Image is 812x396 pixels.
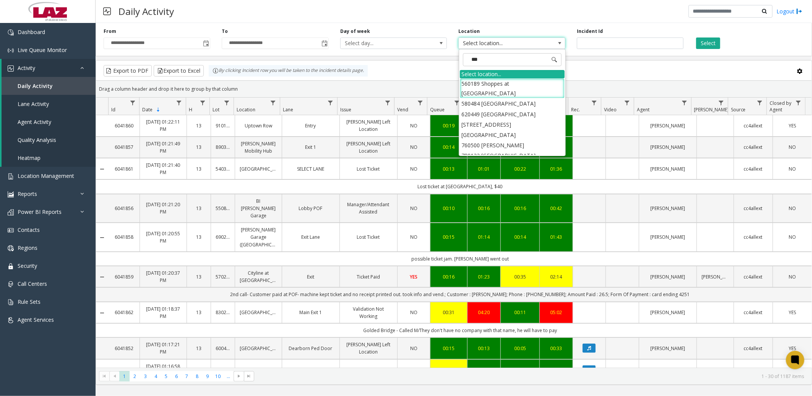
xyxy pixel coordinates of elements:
a: 00:31 [435,309,463,316]
a: Main Exit 1 [287,309,335,316]
a: Heatmap [2,149,96,167]
img: 'icon' [8,47,14,54]
a: [PERSON_NAME] Left Location [344,341,393,355]
a: [DATE] 01:21:20 PM [145,201,182,215]
span: Video [604,106,617,113]
a: [PERSON_NAME] Mobility Hub [240,140,277,155]
img: logout [796,7,802,15]
a: [PERSON_NAME] [644,233,692,241]
a: 690241 [216,233,230,241]
img: 'icon' [8,281,14,287]
a: East Lot Entry L1 [287,366,335,373]
a: YES [402,366,426,373]
span: YES [789,122,796,129]
div: 00:35 [505,273,535,280]
a: Exit [287,273,335,280]
img: 'icon' [8,29,14,36]
img: 'icon' [8,173,14,179]
a: 6041862 [113,309,135,316]
span: NO [410,144,417,150]
a: 6041857 [113,143,135,151]
a: 00:31 [435,366,463,373]
div: 05:02 [544,309,568,316]
div: 00:16 [505,205,535,212]
a: [DATE] 01:21:40 PM [145,161,182,176]
a: 01:23 [472,273,496,280]
span: Select location... [459,38,544,49]
a: 13 [192,122,206,129]
a: 00:15 [435,345,463,352]
div: 00:16 [472,205,496,212]
span: Rec. [571,106,580,113]
span: NO [789,234,796,240]
button: Select [696,37,720,49]
a: [GEOGRAPHIC_DATA] [240,309,277,316]
div: 01:43 [544,233,568,241]
label: Day of week [340,28,370,35]
a: 00:19 [435,122,463,129]
a: Agent Activity [2,113,96,131]
a: [PERSON_NAME] [644,345,692,352]
label: From [104,28,116,35]
a: 13 [192,273,206,280]
a: [PERSON_NAME] [644,122,692,129]
a: [PERSON_NAME] [644,309,692,316]
li: [STREET_ADDRESS] [460,119,565,130]
a: Exit Lane [287,233,335,241]
div: Select location... [460,70,565,78]
a: YES [778,309,807,316]
a: Closed by Agent Filter Menu [793,98,804,108]
div: 00:05 [505,345,535,352]
span: NO [410,234,417,240]
div: 00:14 [435,143,463,151]
a: cc4allext [739,165,768,173]
a: Dearborn Ped Door [287,345,335,352]
span: NO [410,345,417,352]
span: Go to the next page [234,371,244,382]
a: [DATE] 01:20:55 PM [145,230,182,244]
label: Location [458,28,480,35]
div: 04:20 [472,309,496,316]
a: YES [778,366,807,373]
span: NO [789,205,796,212]
a: [DATE] 01:16:58 PM [145,363,182,377]
a: 13 [192,143,206,151]
div: 00:42 [544,205,568,212]
a: 13 [192,366,206,373]
div: 00:22 [472,366,496,373]
a: Collapse Details [96,166,109,172]
a: Rec. Filter Menu [589,98,599,108]
span: Page 3 [140,371,151,381]
a: [PERSON_NAME] [702,366,729,373]
a: 6041851 [113,366,135,373]
li: 620449 [GEOGRAPHIC_DATA] [460,109,565,119]
a: Lost Ticket [344,233,393,241]
span: Power BI Reports [18,208,62,215]
span: Reports [18,190,37,197]
span: Toggle popup [320,38,328,49]
a: [PERSON_NAME] [644,273,692,280]
a: Validation Not Working [344,305,393,320]
a: NO [778,273,807,280]
span: Queue [430,106,445,113]
a: NO [402,233,426,241]
a: [PERSON_NAME] Garage ([GEOGRAPHIC_DATA]) [240,226,277,248]
a: 13 [192,233,206,241]
a: Quality Analysis [2,131,96,149]
a: [DATE] 01:21:49 PM [145,140,182,155]
span: Page 1 [119,371,130,381]
img: 'icon' [8,209,14,215]
a: Queue Filter Menu [452,98,462,108]
a: 00:22 [505,165,535,173]
span: NO [789,274,796,280]
span: NO [410,205,417,212]
a: [PERSON_NAME] [644,143,692,151]
a: [GEOGRAPHIC_DATA] [240,165,277,173]
a: Uptown Row [240,122,277,129]
span: Select day... [341,38,425,49]
span: NO [789,166,796,172]
a: 13 [192,309,206,316]
span: Live Queue Monitor [18,46,67,54]
span: Go to the last page [246,373,252,379]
